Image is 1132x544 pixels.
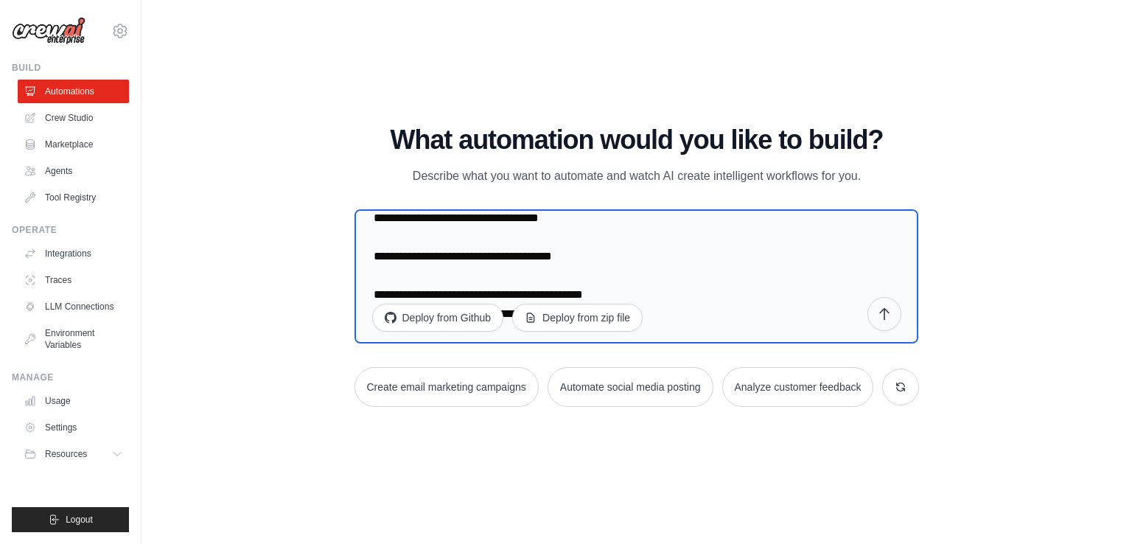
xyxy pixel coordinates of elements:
[389,167,884,186] p: Describe what you want to automate and watch AI create intelligent workflows for you.
[18,159,129,183] a: Agents
[18,106,129,130] a: Crew Studio
[18,242,129,265] a: Integrations
[18,321,129,357] a: Environment Variables
[18,416,129,439] a: Settings
[372,304,504,332] button: Deploy from Github
[18,268,129,292] a: Traces
[722,367,874,407] button: Analyze customer feedback
[18,389,129,413] a: Usage
[18,295,129,318] a: LLM Connections
[18,133,129,156] a: Marketplace
[12,224,129,236] div: Operate
[548,367,713,407] button: Automate social media posting
[45,448,87,460] span: Resources
[12,372,129,383] div: Manage
[354,125,920,155] h1: What automation would you like to build?
[12,62,129,74] div: Build
[12,507,129,532] button: Logout
[18,442,129,466] button: Resources
[66,514,93,526] span: Logout
[354,367,539,407] button: Create email marketing campaigns
[512,304,643,332] button: Deploy from zip file
[12,17,85,45] img: Logo
[18,186,129,209] a: Tool Registry
[18,80,129,103] a: Automations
